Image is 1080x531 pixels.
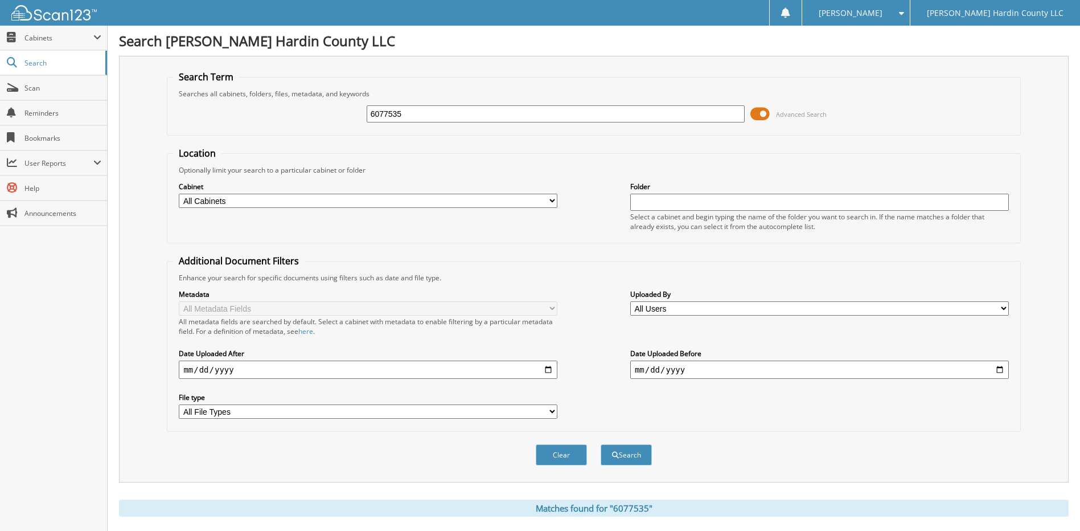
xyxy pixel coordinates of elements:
[179,393,557,402] label: File type
[179,361,557,379] input: start
[24,58,100,68] span: Search
[173,71,239,83] legend: Search Term
[927,10,1063,17] span: [PERSON_NAME] Hardin County LLC
[179,289,557,299] label: Metadata
[536,444,587,465] button: Clear
[173,255,305,267] legend: Additional Document Filters
[630,361,1009,379] input: end
[24,83,101,93] span: Scan
[298,326,313,336] a: here
[119,500,1069,517] div: Matches found for "6077535"
[24,133,101,143] span: Bookmarks
[24,158,93,168] span: User Reports
[179,317,557,336] div: All metadata fields are searched by default. Select a cabinet with metadata to enable filtering b...
[630,212,1009,231] div: Select a cabinet and begin typing the name of the folder you want to search in. If the name match...
[24,209,101,218] span: Announcements
[173,147,221,160] legend: Location
[11,5,97,21] img: scan123-logo-white.svg
[630,349,1009,358] label: Date Uploaded Before
[819,10,882,17] span: [PERSON_NAME]
[776,110,827,119] span: Advanced Search
[601,444,652,465] button: Search
[24,108,101,118] span: Reminders
[24,33,93,43] span: Cabinets
[179,182,557,191] label: Cabinet
[630,182,1009,191] label: Folder
[24,183,101,193] span: Help
[173,89,1014,99] div: Searches all cabinets, folders, files, metadata, and keywords
[119,31,1069,50] h1: Search [PERSON_NAME] Hardin County LLC
[179,349,557,358] label: Date Uploaded After
[630,289,1009,299] label: Uploaded By
[173,165,1014,175] div: Optionally limit your search to a particular cabinet or folder
[173,273,1014,283] div: Enhance your search for specific documents using filters such as date and file type.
